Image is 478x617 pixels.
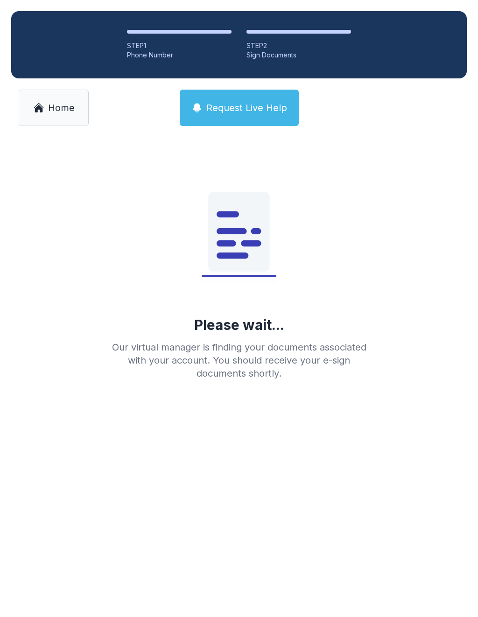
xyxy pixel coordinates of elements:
div: Please wait... [194,316,284,333]
div: STEP 2 [246,41,351,50]
div: STEP 1 [127,41,232,50]
span: Home [48,101,75,114]
div: Sign Documents [246,50,351,60]
div: Phone Number [127,50,232,60]
span: Request Live Help [206,101,287,114]
div: Our virtual manager is finding your documents associated with your account. You should receive yo... [105,341,373,380]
